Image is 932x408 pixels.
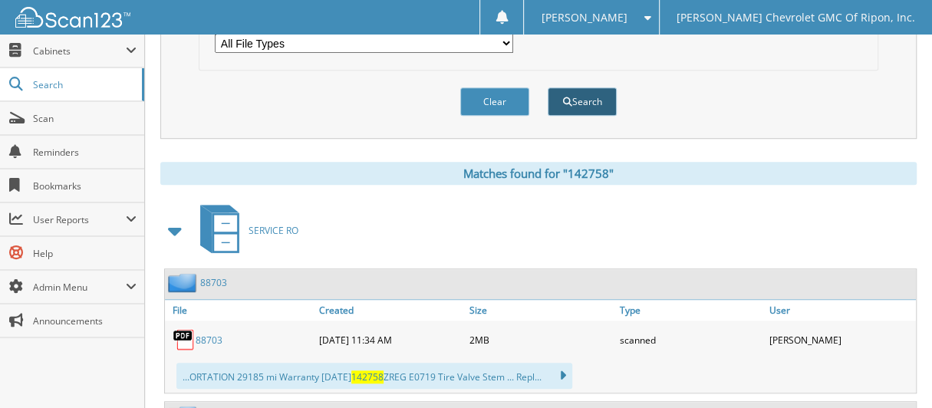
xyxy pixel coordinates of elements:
[615,324,766,355] div: scanned
[466,324,616,355] div: 2MB
[33,247,137,260] span: Help
[33,281,126,294] span: Admin Menu
[315,324,466,355] div: [DATE] 11:34 AM
[176,363,572,389] div: ...ORTATION 29185 mi Warranty [DATE] ZREG E0719 Tire Valve Stem ... Repl...
[160,162,917,185] div: Matches found for "142758"
[33,78,134,91] span: Search
[200,276,227,289] a: 88703
[33,44,126,58] span: Cabinets
[33,146,137,159] span: Reminders
[766,300,916,321] a: User
[855,334,932,408] iframe: Chat Widget
[542,13,627,22] span: [PERSON_NAME]
[351,370,384,383] span: 142758
[249,224,298,237] span: SERVICE RO
[165,300,315,321] a: File
[33,314,137,327] span: Announcements
[466,300,616,321] a: Size
[766,324,916,355] div: [PERSON_NAME]
[33,112,137,125] span: Scan
[196,334,222,347] a: 88703
[677,13,915,22] span: [PERSON_NAME] Chevrolet GMC Of Ripon, Inc.
[191,200,298,261] a: SERVICE RO
[173,328,196,351] img: PDF.png
[168,273,200,292] img: folder2.png
[33,179,137,192] span: Bookmarks
[460,87,529,116] button: Clear
[33,213,126,226] span: User Reports
[315,300,466,321] a: Created
[548,87,617,116] button: Search
[615,300,766,321] a: Type
[15,7,130,28] img: scan123-logo-white.svg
